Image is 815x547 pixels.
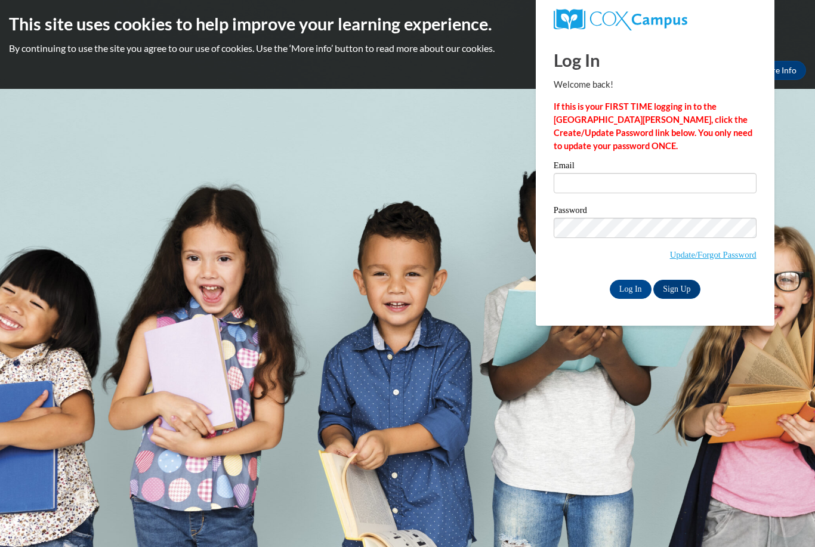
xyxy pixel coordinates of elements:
[767,499,805,537] iframe: Button to launch messaging window
[554,9,757,30] a: COX Campus
[554,161,757,173] label: Email
[670,250,757,259] a: Update/Forgot Password
[653,280,700,299] a: Sign Up
[9,12,806,36] h2: This site uses cookies to help improve your learning experience.
[554,9,687,30] img: COX Campus
[554,206,757,218] label: Password
[610,280,652,299] input: Log In
[750,61,806,80] a: More Info
[554,48,757,72] h1: Log In
[554,78,757,91] p: Welcome back!
[554,101,752,151] strong: If this is your FIRST TIME logging in to the [GEOGRAPHIC_DATA][PERSON_NAME], click the Create/Upd...
[9,42,806,55] p: By continuing to use the site you agree to our use of cookies. Use the ‘More info’ button to read...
